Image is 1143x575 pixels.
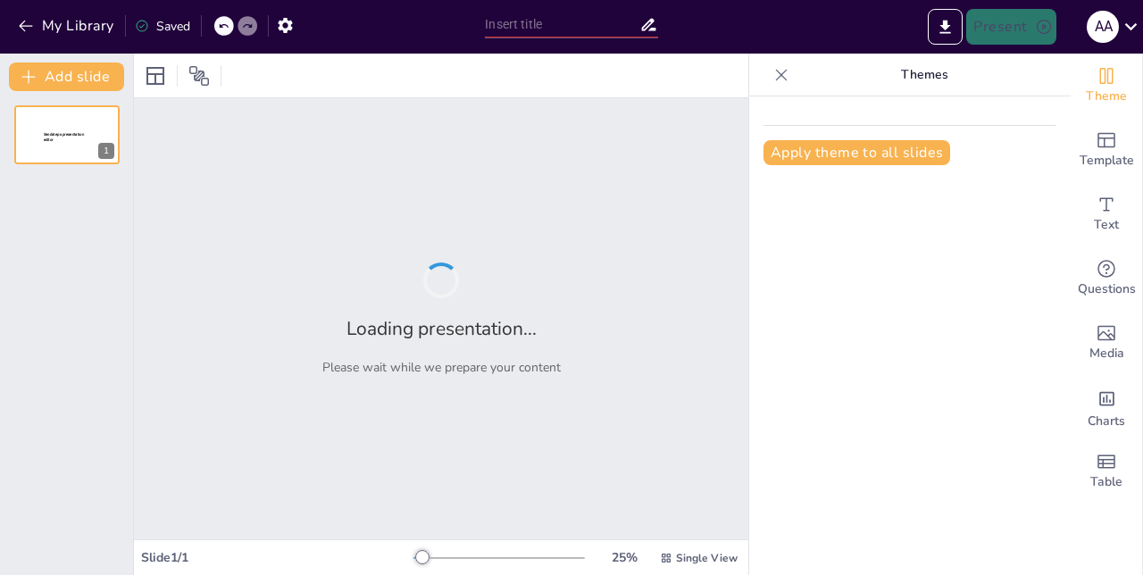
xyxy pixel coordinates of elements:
div: Get real-time input from your audience [1071,246,1142,311]
button: A A [1087,9,1119,45]
button: My Library [13,12,121,40]
div: Add a table [1071,439,1142,504]
div: 1 [98,143,114,159]
div: Slide 1 / 1 [141,549,413,566]
div: Layout [141,62,170,90]
span: Charts [1088,412,1125,431]
button: Export to PowerPoint [928,9,963,45]
div: Add images, graphics, shapes or video [1071,311,1142,375]
div: A A [1087,11,1119,43]
span: Text [1094,215,1119,235]
span: Sendsteps presentation editor [44,132,84,142]
span: Media [1089,344,1124,363]
div: 25 % [603,549,646,566]
p: Themes [796,54,1053,96]
p: Please wait while we prepare your content [322,359,561,376]
h2: Loading presentation... [346,316,537,341]
button: Add slide [9,62,124,91]
span: Table [1090,472,1122,492]
div: Add ready made slides [1071,118,1142,182]
span: Template [1080,151,1134,171]
div: Saved [135,18,190,35]
input: Insert title [485,12,638,37]
span: Questions [1078,279,1136,299]
span: Position [188,65,210,87]
div: Change the overall theme [1071,54,1142,118]
div: Add charts and graphs [1071,375,1142,439]
div: Add text boxes [1071,182,1142,246]
span: Theme [1086,87,1127,106]
button: Apply theme to all slides [763,140,950,165]
button: Present [966,9,1055,45]
span: Single View [676,551,738,565]
div: 1 [14,105,120,164]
